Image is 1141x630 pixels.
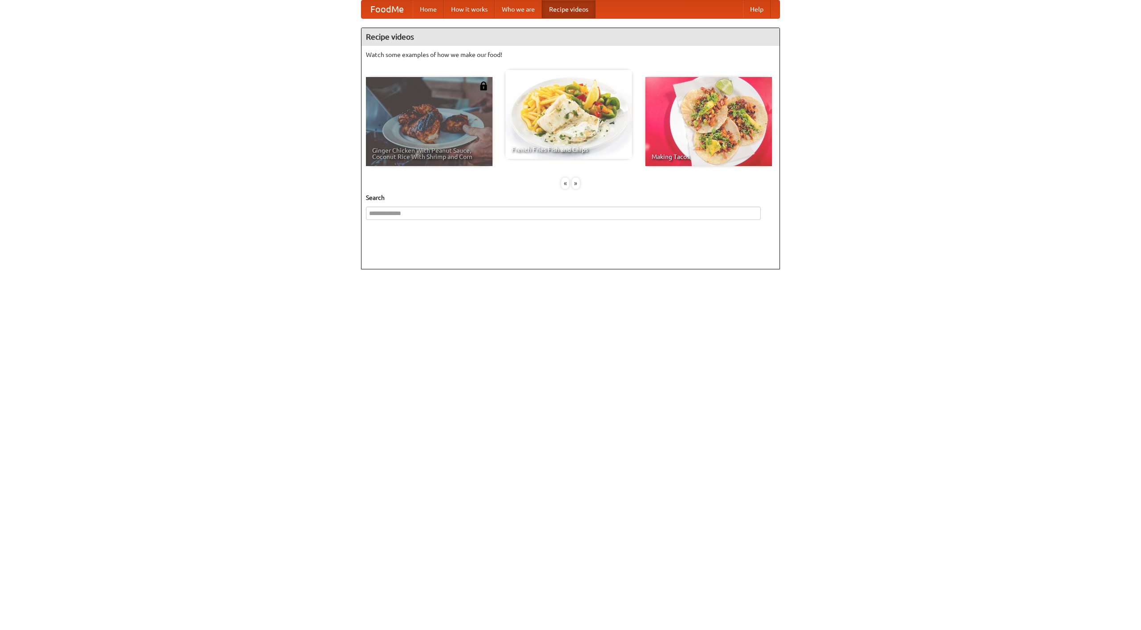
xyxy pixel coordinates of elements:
p: Watch some examples of how we make our food! [366,50,775,59]
a: FoodMe [361,0,413,18]
div: » [572,178,580,189]
h4: Recipe videos [361,28,780,46]
a: Home [413,0,444,18]
img: 483408.png [479,81,488,90]
a: Recipe videos [542,0,595,18]
a: Who we are [495,0,542,18]
div: « [561,178,569,189]
a: Making Tacos [645,77,772,166]
span: Making Tacos [652,154,766,160]
a: How it works [444,0,495,18]
h5: Search [366,193,775,202]
span: French Fries Fish and Chips [512,146,626,153]
a: French Fries Fish and Chips [505,70,632,159]
a: Help [743,0,771,18]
